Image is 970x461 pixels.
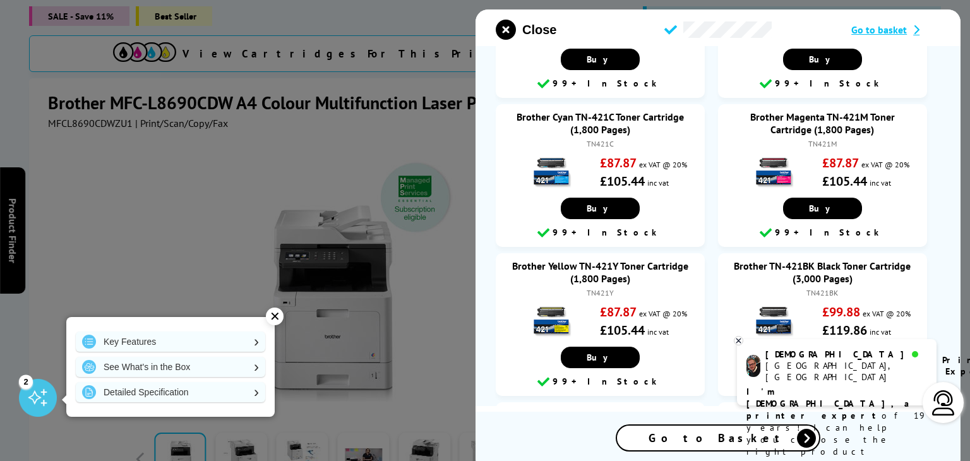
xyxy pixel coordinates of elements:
strong: £105.44 [600,322,645,338]
a: Go to Basket [616,424,820,452]
span: ex VAT @ 20% [861,160,909,169]
div: TN421M [731,139,914,148]
div: TN421C [508,139,692,148]
strong: £99.88 [822,304,860,320]
span: ex VAT @ 20% [639,160,687,169]
a: Go to basket [851,23,940,36]
div: [DEMOGRAPHIC_DATA] [765,349,926,360]
span: Go to Basket [649,431,787,445]
div: TN421BK [731,288,914,297]
strong: £87.87 [600,304,637,320]
span: Buy [587,203,614,214]
div: 99+ In Stock [502,225,698,241]
div: ✕ [266,308,284,325]
div: 99+ In Stock [502,374,698,390]
a: Key Features [76,332,265,352]
img: chris-livechat.png [746,355,760,377]
div: [GEOGRAPHIC_DATA], [GEOGRAPHIC_DATA] [765,360,926,383]
div: 99+ In Stock [724,374,921,390]
a: See What's in the Box [76,357,265,377]
div: TN421Y [508,288,692,297]
a: Detailed Specification [76,382,265,402]
span: inc vat [647,178,669,188]
strong: £119.86 [822,322,867,338]
img: Brother Yellow TN-421Y Toner Cartridge (1,800 Pages) [529,297,573,342]
div: 99+ In Stock [724,225,921,241]
a: Brother Cyan TN-421C Toner Cartridge (1,800 Pages) [517,111,684,136]
img: Brother Cyan TN-421C Toner Cartridge (1,800 Pages) [529,148,573,193]
span: Buy [587,54,614,65]
div: 99+ In Stock [502,76,698,92]
button: close modal [496,20,556,40]
a: Brother TN-421BK Black Toner Cartridge (3,000 Pages) [734,260,911,285]
strong: £105.44 [822,173,867,189]
strong: £105.44 [600,173,645,189]
span: inc vat [647,327,669,337]
div: 99+ In Stock [724,76,921,92]
span: inc vat [870,178,891,188]
img: Brother Magenta TN-421M Toner Cartridge (1,800 Pages) [751,148,796,193]
img: user-headset-light.svg [931,390,956,416]
img: Brother TN-421BK Black Toner Cartridge (3,000 Pages) [751,297,796,342]
strong: £87.87 [600,155,637,171]
strong: £87.87 [822,155,859,171]
span: ex VAT @ 20% [639,309,687,318]
span: Buy [587,352,614,363]
div: 2 [19,374,33,388]
a: Brother Magenta TN-421M Toner Cartridge (1,800 Pages) [750,111,895,136]
p: of 19 years! I can help you choose the right product [746,386,927,458]
span: inc vat [870,327,891,337]
span: Buy [809,54,836,65]
span: Buy [809,203,836,214]
a: Brother Yellow TN-421Y Toner Cartridge (1,800 Pages) [512,260,688,285]
span: Go to basket [851,23,907,36]
b: I'm [DEMOGRAPHIC_DATA], a printer expert [746,386,913,421]
span: Close [522,23,556,37]
span: ex VAT @ 20% [863,309,911,318]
